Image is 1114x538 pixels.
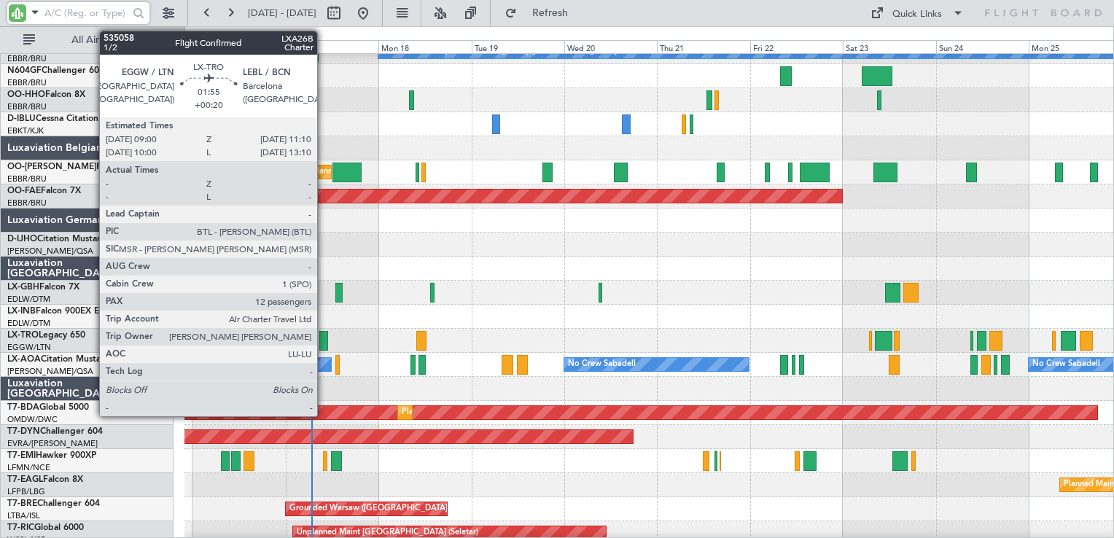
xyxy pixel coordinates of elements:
[7,66,104,75] a: N604GFChallenger 604
[248,7,316,20] span: [DATE] - [DATE]
[7,66,42,75] span: N604GF
[1032,354,1100,375] div: No Crew Sabadell
[472,40,564,53] div: Tue 19
[7,331,85,340] a: LX-TROLegacy 650
[7,499,37,508] span: T7-BRE
[7,403,39,412] span: T7-BDA
[7,294,50,305] a: EDLW/DTM
[7,475,43,484] span: T7-EAGL
[520,8,581,18] span: Refresh
[7,77,47,88] a: EBBR/BRU
[7,451,36,460] span: T7-EMI
[7,101,47,112] a: EBBR/BRU
[863,1,971,25] button: Quick Links
[7,366,93,377] a: [PERSON_NAME]/QSA
[402,402,545,424] div: Planned Maint Dubai (Al Maktoum Intl)
[7,235,37,243] span: D-IJHO
[196,354,308,375] div: No Crew Luxembourg (Findel)
[7,283,39,292] span: LX-GBH
[286,40,378,53] div: Sun 17
[7,486,45,497] a: LFPB/LBG
[7,342,51,353] a: EGGW/LTN
[312,161,576,183] div: Planned Maint [GEOGRAPHIC_DATA] ([GEOGRAPHIC_DATA] National)
[289,498,450,520] div: Grounded Warsaw ([GEOGRAPHIC_DATA])
[192,40,285,53] div: Sat 16
[564,40,657,53] div: Wed 20
[7,414,58,425] a: OMDW/DWC
[7,90,85,99] a: OO-HHOFalcon 8X
[7,283,79,292] a: LX-GBHFalcon 7X
[7,475,83,484] a: T7-EAGLFalcon 8X
[7,174,47,184] a: EBBR/BRU
[7,114,114,123] a: D-IBLUCessna Citation M2
[568,354,636,375] div: No Crew Sabadell
[657,40,749,53] div: Thu 21
[7,90,45,99] span: OO-HHO
[498,1,585,25] button: Refresh
[7,114,36,123] span: D-IBLU
[7,510,40,521] a: LTBA/ISL
[7,163,96,171] span: OO-[PERSON_NAME]
[7,462,50,473] a: LFMN/NCE
[7,125,44,136] a: EBKT/KJK
[7,523,84,532] a: T7-RICGlobal 6000
[7,355,112,364] a: LX-AOACitation Mustang
[187,29,212,42] div: [DATE]
[44,2,128,24] input: A/C (Reg. or Type)
[7,427,103,436] a: T7-DYNChallenger 604
[750,40,843,53] div: Fri 22
[7,499,100,508] a: T7-BREChallenger 604
[936,40,1029,53] div: Sun 24
[7,451,96,460] a: T7-EMIHawker 900XP
[7,307,122,316] a: LX-INBFalcon 900EX EASy II
[7,307,36,316] span: LX-INB
[843,40,935,53] div: Sat 23
[7,427,40,436] span: T7-DYN
[7,163,136,171] a: OO-[PERSON_NAME]Falcon 7X
[892,7,942,22] div: Quick Links
[7,355,41,364] span: LX-AOA
[7,187,81,195] a: OO-FAEFalcon 7X
[7,523,34,532] span: T7-RIC
[378,40,471,53] div: Mon 18
[7,235,108,243] a: D-IJHOCitation Mustang
[38,35,154,45] span: All Aircraft
[7,246,93,257] a: [PERSON_NAME]/QSA
[7,331,39,340] span: LX-TRO
[7,318,50,329] a: EDLW/DTM
[142,89,252,111] div: AOG Maint Geneva (Cointrin)
[7,438,98,449] a: EVRA/[PERSON_NAME]
[7,403,89,412] a: T7-BDAGlobal 5000
[16,28,158,52] button: All Aircraft
[7,198,47,208] a: EBBR/BRU
[7,53,47,64] a: EBBR/BRU
[7,187,41,195] span: OO-FAE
